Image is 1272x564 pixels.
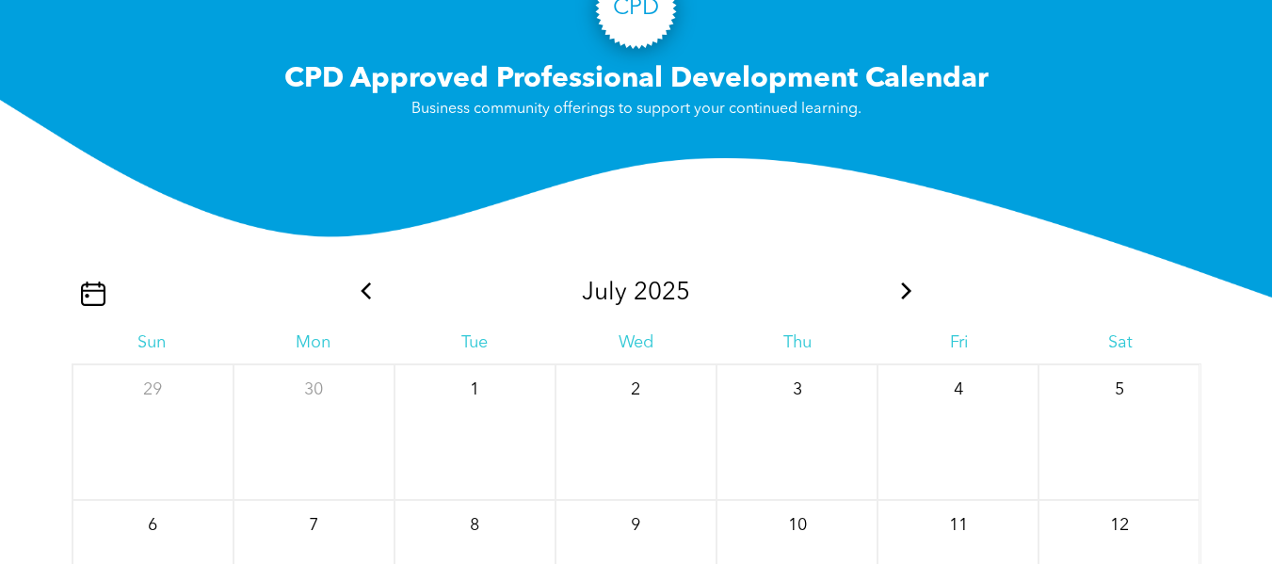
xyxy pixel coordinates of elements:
p: 10 [781,508,814,542]
p: 2 [619,373,652,407]
p: 11 [942,508,975,542]
p: 9 [619,508,652,542]
p: 7 [297,508,330,542]
div: Fri [878,332,1039,353]
div: Thu [717,332,878,353]
p: 1 [458,373,491,407]
div: Mon [233,332,394,353]
span: CPD Approved Professional Development Calendar [284,65,989,93]
p: 5 [1103,373,1136,407]
p: 29 [136,373,169,407]
p: 4 [942,373,975,407]
p: 6 [136,508,169,542]
div: Wed [555,332,717,353]
div: Tue [394,332,555,353]
p: 3 [781,373,814,407]
div: Sat [1039,332,1200,353]
p: 30 [297,373,330,407]
span: 2025 [634,281,690,305]
div: Sun [72,332,233,353]
p: 8 [458,508,491,542]
p: 12 [1103,508,1136,542]
span: July [582,281,627,305]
